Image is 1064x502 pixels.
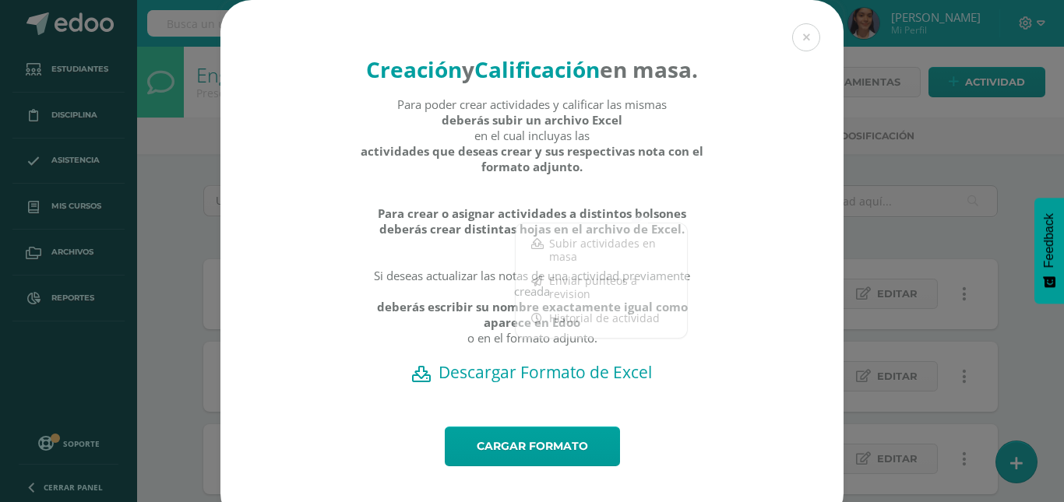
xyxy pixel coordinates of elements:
a: Enviar punteos a revision [516,269,687,306]
h4: en masa. [360,54,705,84]
strong: y [462,54,474,84]
div: Para poder crear actividades y calificar las mismas en el cual incluyas las Si deseas actualizar ... [360,97,705,361]
strong: deberás subir un archivo Excel [442,112,622,128]
span: Feedback [1042,213,1056,268]
button: Close (Esc) [792,23,820,51]
a: Cargar formato [445,427,620,466]
strong: Calificación [474,54,600,84]
strong: Para crear o asignar actividades a distintos bolsones deberás crear distintas hojas en el archivo... [360,205,705,237]
strong: actividades que deseas crear y sus respectivas nota con el formato adjunto. [360,143,705,174]
a: Descargar Formato de Excel [248,361,816,383]
strong: Creación [366,54,462,84]
a: Historial de actividad [516,306,687,330]
a: Subir actividades en masa [516,231,687,269]
button: Feedback - Mostrar encuesta [1034,198,1064,304]
strong: deberás escribir su nombre exactamente igual como aparece en Edoo [360,299,705,330]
